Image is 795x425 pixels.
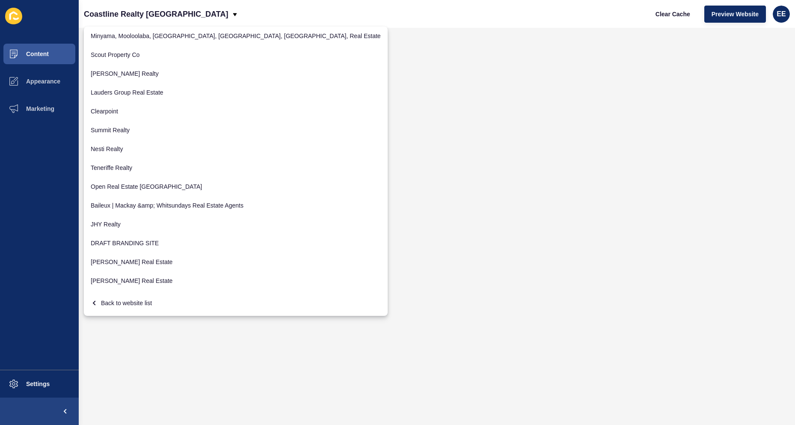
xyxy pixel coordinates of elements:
[84,102,388,121] a: Clearpoint
[84,45,388,64] a: Scout Property Co
[648,6,697,23] button: Clear Cache
[84,140,388,158] a: Nesti Realty
[712,10,759,18] span: Preview Website
[84,83,388,102] a: Lauders Group Real Estate
[84,121,388,140] a: Summit Realty
[777,10,786,18] span: EE
[84,196,388,215] a: Baileux | Mackay &amp; Whitsundays Real Estate Agents
[91,295,381,311] div: Back to website list
[84,177,388,196] a: Open Real Estate [GEOGRAPHIC_DATA]
[84,3,228,25] p: Coastline Realty [GEOGRAPHIC_DATA]
[84,253,388,271] a: [PERSON_NAME] Real Estate
[84,158,388,177] a: Teneriffe Realty
[84,234,388,253] a: DRAFT BRANDING SITE
[84,271,388,290] a: [PERSON_NAME] Real Estate
[656,10,690,18] span: Clear Cache
[704,6,766,23] button: Preview Website
[79,28,795,425] iframe: To enrich screen reader interactions, please activate Accessibility in Grammarly extension settings
[84,215,388,234] a: JHY Realty
[84,64,388,83] a: [PERSON_NAME] Realty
